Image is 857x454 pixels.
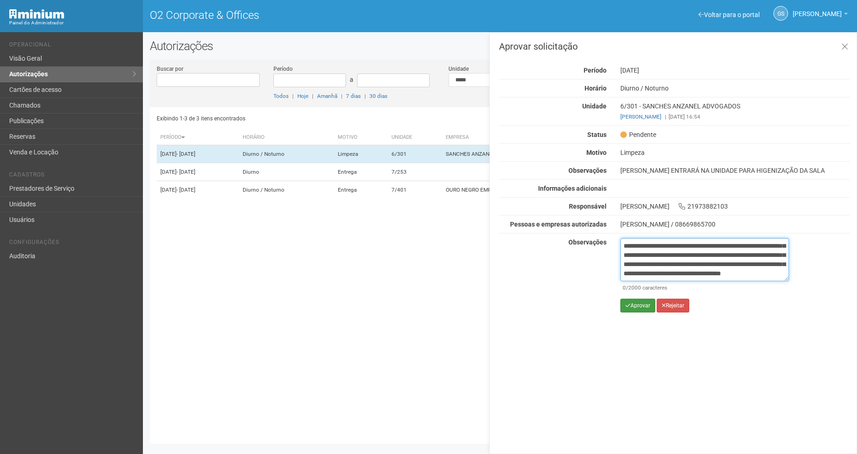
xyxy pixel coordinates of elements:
div: Diurno / Noturno [613,84,857,92]
button: Rejeitar [657,299,689,312]
h1: O2 Corporate & Offices [150,9,493,21]
span: - [DATE] [176,151,195,157]
span: | [364,93,366,99]
div: /2000 caracteres [623,284,787,292]
span: a [350,76,353,83]
li: Configurações [9,239,136,249]
a: 7 dias [346,93,361,99]
li: Cadastros [9,171,136,181]
span: | [292,93,294,99]
th: Motivo [334,130,388,145]
label: Buscar por [157,65,183,73]
h2: Autorizações [150,39,850,53]
th: Unidade [388,130,443,145]
span: Gabriela Souza [793,1,842,17]
label: Período [273,65,293,73]
td: Diurno / Noturno [239,145,335,163]
span: Pendente [620,131,656,139]
a: Hoje [297,93,308,99]
span: - [DATE] [176,187,195,193]
strong: Unidade [582,102,607,110]
td: 7/401 [388,181,443,199]
strong: Observações [568,238,607,246]
span: 0 [623,284,626,291]
td: 7/253 [388,163,443,181]
button: Aprovar [620,299,655,312]
td: 6/301 [388,145,443,163]
div: Limpeza [613,148,857,157]
a: Todos [273,93,289,99]
td: Entrega [334,181,388,199]
td: [DATE] [157,163,239,181]
div: Exibindo 1-3 de 3 itens encontrados [157,112,497,125]
strong: Pessoas e empresas autorizadas [510,221,607,228]
a: Amanhã [317,93,337,99]
td: Diurno / Noturno [239,181,335,199]
label: Unidade [448,65,469,73]
td: [DATE] [157,181,239,199]
div: [DATE] [613,66,857,74]
h3: Aprovar solicitação [499,42,850,51]
div: 6/301 - SANCHES ANZANEL ADVOGADOS [613,102,857,121]
strong: Informações adicionais [538,185,607,192]
span: | [665,113,666,120]
a: 30 dias [369,93,387,99]
img: Minium [9,9,64,19]
span: - [DATE] [176,169,195,175]
a: Fechar [835,37,854,57]
td: OURO NEGRO EMPREENDIMENTOS [442,181,623,199]
strong: Período [584,67,607,74]
div: [DATE] 16:54 [620,113,850,121]
strong: Motivo [586,149,607,156]
li: Operacional [9,41,136,51]
div: [PERSON_NAME] / 08669865700 [620,220,850,228]
th: Empresa [442,130,623,145]
a: [PERSON_NAME] [620,113,661,120]
a: Voltar para o portal [698,11,760,18]
strong: Responsável [569,203,607,210]
strong: Observações [568,167,607,174]
th: Horário [239,130,335,145]
td: [DATE] [157,145,239,163]
td: Entrega [334,163,388,181]
th: Período [157,130,239,145]
td: Limpeza [334,145,388,163]
td: SANCHES ANZANEL ADVOGADOS [442,145,623,163]
a: [PERSON_NAME] [793,11,848,19]
div: [PERSON_NAME] 21973882103 [613,202,857,210]
td: Diurno [239,163,335,181]
strong: Status [587,131,607,138]
strong: Horário [585,85,607,92]
div: Painel do Administrador [9,19,136,27]
span: | [312,93,313,99]
div: [PERSON_NAME] ENTRARÁ NA UNIDADE PARA HIGENIZAÇÃO DA SALA [613,166,857,175]
a: GS [773,6,788,21]
span: | [341,93,342,99]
